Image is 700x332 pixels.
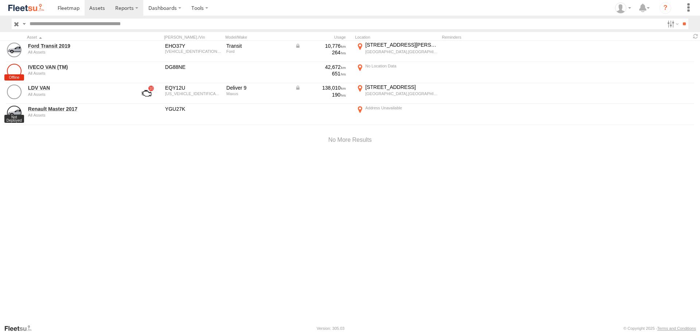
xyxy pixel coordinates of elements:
div: Data from Vehicle CANbus [295,85,346,91]
span: Refresh [691,33,700,40]
div: undefined [28,50,128,54]
div: Reminders [442,35,559,40]
div: 264 [295,49,346,56]
div: undefined [28,92,128,97]
a: View Asset Details [7,106,22,120]
div: LSH14J7C8MA158861 [165,91,221,96]
div: Maxus [226,91,290,96]
div: Deliver 9 [226,85,290,91]
div: 42,672 [295,64,346,70]
label: Click to View Current Location [355,42,439,61]
div: Data from Vehicle CANbus [295,43,346,49]
div: 651 [295,70,346,77]
a: IVECO VAN (TM) [28,64,128,70]
div: 190 [295,91,346,98]
a: Terms and Conditions [657,326,696,331]
label: Search Filter Options [664,19,680,29]
a: View Asset with Fault/s [133,85,160,102]
div: Ford [226,49,290,54]
label: Click to View Current Location [355,63,439,82]
a: Renault Master 2017 [28,106,128,112]
div: [STREET_ADDRESS] [365,84,438,90]
div: [GEOGRAPHIC_DATA],[GEOGRAPHIC_DATA] [365,91,438,96]
div: Click to Sort [27,35,129,40]
a: Visit our Website [4,325,38,332]
div: undefined [28,113,128,117]
div: Stephanie Renton [612,3,634,13]
div: EHO37Y [165,43,221,49]
div: EQY12U [165,85,221,91]
a: View Asset Details [7,64,22,78]
img: fleetsu-logo-horizontal.svg [7,3,45,13]
div: [GEOGRAPHIC_DATA],[GEOGRAPHIC_DATA] [365,49,438,54]
label: Search Query [21,19,27,29]
a: LDV VAN [28,85,128,91]
div: Transit [226,43,290,49]
div: Model/Make [225,35,291,40]
div: Version: 305.03 [317,326,345,331]
div: Location [355,35,439,40]
a: View Asset Details [7,43,22,57]
i: ? [660,2,671,14]
div: DG88NE [165,64,221,70]
a: View Asset Details [7,85,22,99]
label: Click to View Current Location [355,84,439,103]
div: [PERSON_NAME]./Vin [164,35,222,40]
div: [STREET_ADDRESS][PERSON_NAME] [365,42,438,48]
div: © Copyright 2025 - [623,326,696,331]
a: Ford Transit 2019 [28,43,128,49]
div: WF0EXXTTREKS09288 [165,49,221,54]
div: undefined [28,71,128,75]
div: YGU27K [165,106,221,112]
label: Click to View Current Location [355,105,439,124]
div: Usage [294,35,352,40]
